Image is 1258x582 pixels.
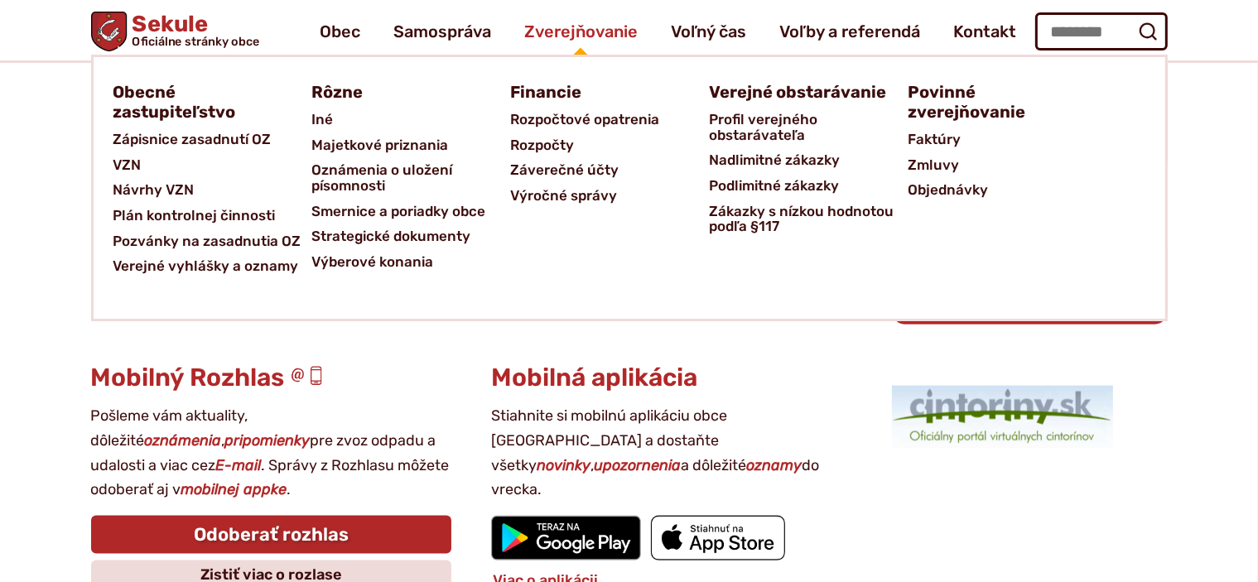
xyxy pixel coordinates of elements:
[113,127,272,152] span: Zápisnice zasadnutí OZ
[312,249,434,275] span: Výberové konania
[113,228,301,254] span: Pozvánky na zasadnutia OZ
[491,404,852,503] p: Stiahnite si mobilnú aplikáciu obce [GEOGRAPHIC_DATA] a dostaňte všetky , a dôležité do vrecka.
[710,147,909,173] a: Nadlimitné zákazky
[312,224,511,249] a: Strategické dokumenty
[312,132,449,158] span: Majetkové priznania
[909,127,1107,152] a: Faktúry
[537,456,590,474] strong: novinky
[746,456,802,474] strong: oznamy
[91,404,452,503] p: Pošleme vám aktuality, dôležité , pre zvoz odpadu a udalosti a viac cez . Správy z Rozhlasu môžet...
[511,107,710,132] a: Rozpočtové opatrenia
[710,77,887,107] span: Verejné obstarávanie
[511,183,710,209] a: Výročné správy
[113,127,312,152] a: Zápisnice zasadnutí OZ
[511,107,660,132] span: Rozpočtové opatrenia
[113,253,299,279] span: Verejné vyhlášky a oznamy
[216,456,262,474] strong: E-mail
[710,147,841,173] span: Nadlimitné zákazky
[113,177,312,203] a: Návrhy VZN
[113,77,292,127] a: Obecné zastupiteľstvo
[312,199,486,224] span: Smernice a poriadky obce
[145,431,222,450] strong: oznámenia
[710,107,909,147] a: Profil verejného obstarávateľa
[511,157,710,183] a: Záverečné účty
[312,224,471,249] span: Strategické dokumenty
[181,480,287,498] strong: mobilnej appke
[312,77,491,107] a: Rôzne
[312,199,511,224] a: Smernice a poriadky obce
[312,249,511,275] a: Výberové konania
[113,203,276,228] span: Plán kontrolnej činnosti
[511,157,619,183] span: Záverečné účty
[524,8,638,55] a: Zverejňovanie
[113,152,312,178] a: VZN
[594,456,681,474] strong: upozornenia
[113,203,312,228] a: Plán kontrolnej činnosti
[671,8,746,55] a: Voľný čas
[393,8,491,55] a: Samospráva
[710,199,909,239] a: Zákazky s nízkou hodnotou podľa §117
[312,107,334,132] span: Iné
[511,183,618,209] span: Výročné správy
[892,386,1113,449] img: 1.png
[312,77,364,107] span: Rôzne
[113,253,312,279] a: Verejné vyhlášky a oznamy
[710,77,889,107] a: Verejné obstarávanie
[91,12,259,51] a: Logo Sekule, prejsť na domovskú stránku.
[710,173,840,199] span: Podlimitné zákazky
[909,152,960,178] span: Zmluvy
[113,228,312,254] a: Pozvánky na zasadnutia OZ
[91,12,127,51] img: Prejsť na domovskú stránku
[779,8,920,55] a: Voľby a referendá
[909,177,989,203] span: Objednávky
[113,152,142,178] span: VZN
[312,132,511,158] a: Majetkové priznania
[909,77,1087,127] a: Povinné zverejňovanie
[511,77,690,107] a: Financie
[312,107,511,132] a: Iné
[132,36,259,47] span: Oficiálne stránky obce
[511,77,582,107] span: Financie
[511,132,575,158] span: Rozpočty
[491,364,852,392] h3: Mobilná aplikácia
[127,13,259,48] h1: Sekule
[91,364,452,392] h3: Mobilný Rozhlas
[909,177,1107,203] a: Objednávky
[909,127,962,152] span: Faktúry
[113,177,195,203] span: Návrhy VZN
[91,516,452,554] a: Odoberať rozhlas
[312,157,511,198] a: Oznámenia o uložení písomnosti
[909,152,1107,178] a: Zmluvy
[511,132,710,158] a: Rozpočty
[320,8,360,55] a: Obec
[491,516,641,560] img: Prejsť na mobilnú aplikáciu Sekule v službe Google Play
[953,8,1016,55] a: Kontakt
[225,431,311,450] strong: pripomienky
[651,516,785,560] img: Prejsť na mobilnú aplikáciu Sekule v App Store
[710,173,909,199] a: Podlimitné zákazky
